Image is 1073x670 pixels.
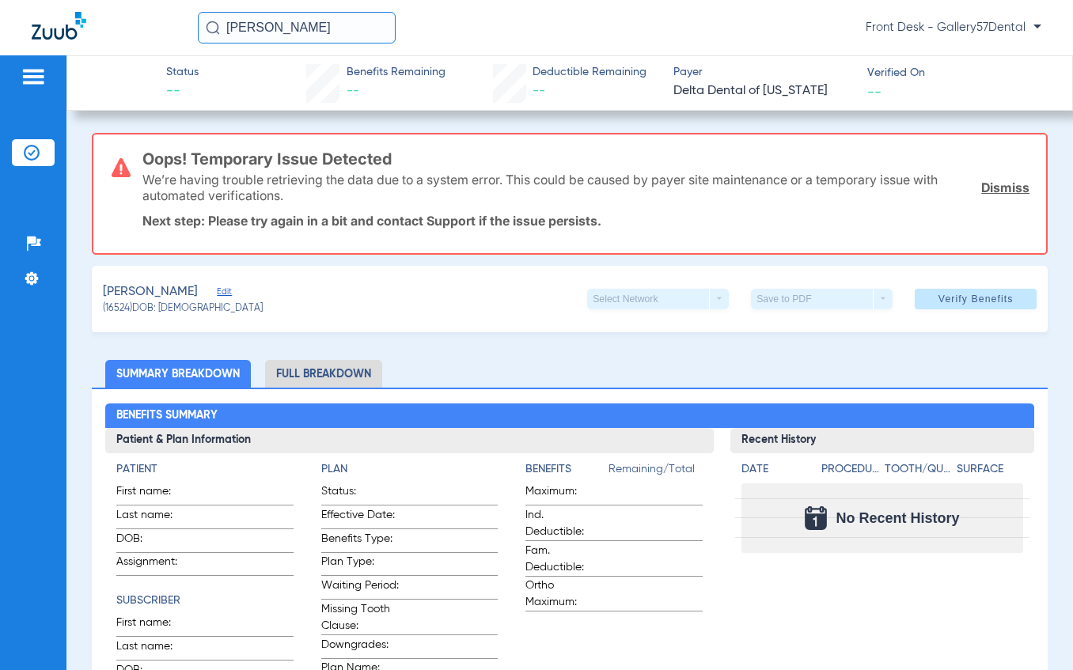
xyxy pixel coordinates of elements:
[206,21,220,35] img: Search Icon
[867,65,1047,81] span: Verified On
[821,461,880,483] app-breakdown-title: Procedure
[525,461,609,483] app-breakdown-title: Benefits
[957,461,1023,483] app-breakdown-title: Surface
[105,360,251,388] li: Summary Breakdown
[347,64,446,81] span: Benefits Remaining
[866,20,1041,36] span: Front Desk - Gallery57Dental
[112,158,131,177] img: error-icon
[533,64,646,81] span: Deductible Remaining
[741,461,808,478] h4: Date
[321,577,399,599] span: Waiting Period:
[885,461,951,478] h4: Tooth/Quad
[836,510,960,526] span: No Recent History
[321,637,399,658] span: Downgrades:
[105,428,713,453] h3: Patient & Plan Information
[217,286,231,301] span: Edit
[321,483,399,505] span: Status:
[673,81,853,101] span: Delta Dental of [US_STATE]
[885,461,951,483] app-breakdown-title: Tooth/Quad
[116,592,293,609] h4: Subscriber
[116,461,293,478] h4: Patient
[957,461,1023,478] h4: Surface
[525,483,603,505] span: Maximum:
[116,615,194,636] span: First name:
[103,302,263,316] span: (16524) DOB: [DEMOGRAPHIC_DATA]
[867,83,882,100] span: --
[609,461,702,483] span: Remaining/Total
[166,81,199,101] span: --
[265,360,382,388] li: Full Breakdown
[915,289,1037,309] button: Verify Benefits
[525,543,603,576] span: Fam. Deductible:
[321,554,399,575] span: Plan Type:
[821,461,880,478] h4: Procedure
[103,282,198,302] span: [PERSON_NAME]
[981,180,1029,195] a: Dismiss
[198,12,396,44] input: Search for patients
[21,67,46,86] img: hamburger-icon
[321,461,498,478] h4: Plan
[730,428,1034,453] h3: Recent History
[105,403,1033,429] h2: Benefits Summary
[525,507,603,540] span: Ind. Deductible:
[525,461,609,478] h4: Benefits
[142,213,1029,229] p: Next step: Please try again in a bit and contact Support if the issue persists.
[805,506,827,530] img: Calendar
[994,594,1073,670] iframe: Chat Widget
[116,638,194,660] span: Last name:
[142,151,1029,167] h3: Oops! Temporary Issue Detected
[116,507,194,528] span: Last name:
[533,85,545,97] span: --
[321,601,399,634] span: Missing Tooth Clause:
[938,293,1014,305] span: Verify Benefits
[673,64,853,81] span: Payer
[741,461,808,483] app-breakdown-title: Date
[32,12,86,40] img: Zuub Logo
[347,85,359,97] span: --
[321,507,399,528] span: Effective Date:
[166,64,199,81] span: Status
[116,554,194,575] span: Assignment:
[525,577,603,611] span: Ortho Maximum:
[116,531,194,552] span: DOB:
[142,172,970,203] p: We’re having trouble retrieving the data due to a system error. This could be caused by payer sit...
[116,483,194,505] span: First name:
[321,531,399,552] span: Benefits Type:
